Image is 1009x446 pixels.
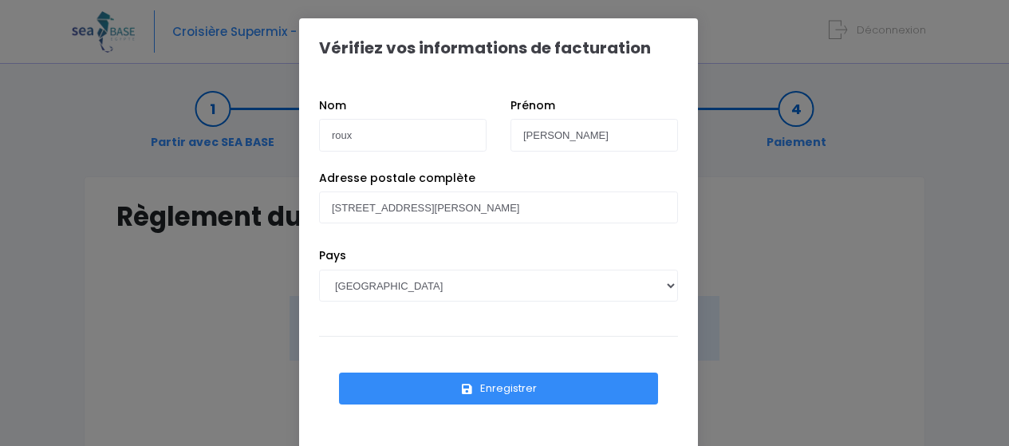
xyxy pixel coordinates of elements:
[510,97,555,114] label: Prénom
[319,247,346,264] label: Pays
[319,38,651,57] h1: Vérifiez vos informations de facturation
[319,170,475,187] label: Adresse postale complète
[319,97,346,114] label: Nom
[339,373,658,405] button: Enregistrer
